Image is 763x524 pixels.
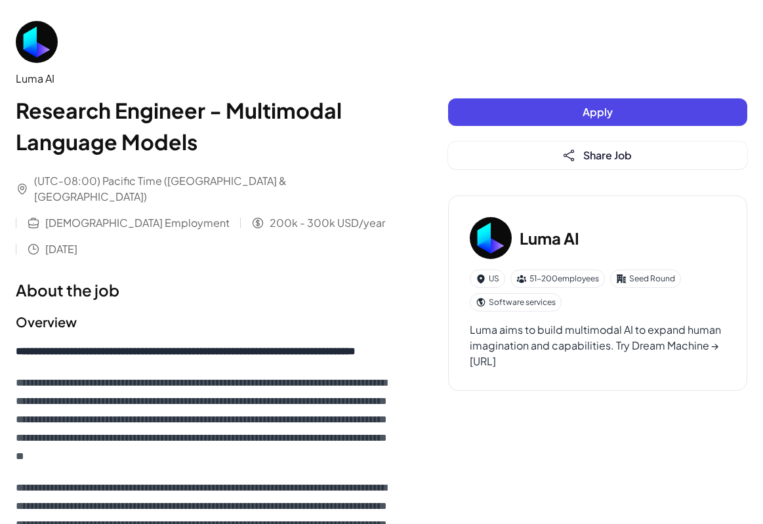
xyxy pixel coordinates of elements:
div: Luma aims to build multimodal AI to expand human imagination and capabilities. Try Dream Machine ... [470,322,726,369]
h1: Research Engineer - Multimodal Language Models [16,94,396,157]
h2: Overview [16,312,396,332]
div: Luma AI [16,71,396,87]
span: (UTC-08:00) Pacific Time ([GEOGRAPHIC_DATA] & [GEOGRAPHIC_DATA]) [34,173,396,205]
button: Share Job [448,142,747,169]
img: Lu [470,217,512,259]
span: 200k - 300k USD/year [270,215,385,231]
img: Lu [16,21,58,63]
span: Share Job [583,148,632,162]
button: Apply [448,98,747,126]
span: Apply [583,105,613,119]
div: 51-200 employees [510,270,605,288]
div: US [470,270,505,288]
span: [DATE] [45,241,77,257]
div: Software services [470,293,562,312]
span: [DEMOGRAPHIC_DATA] Employment [45,215,230,231]
h1: About the job [16,278,396,302]
div: Seed Round [610,270,681,288]
h3: Luma AI [520,226,579,250]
